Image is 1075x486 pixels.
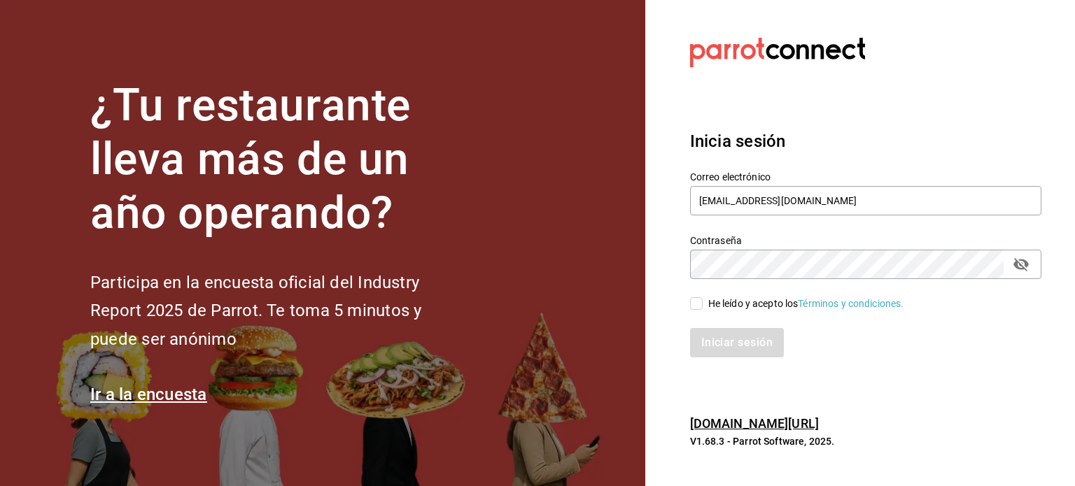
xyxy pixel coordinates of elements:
[690,186,1041,215] input: Ingresa tu correo electrónico
[90,385,207,404] a: Ir a la encuesta
[798,298,904,309] a: Términos y condiciones.
[690,172,1041,182] label: Correo electrónico
[690,416,819,431] a: [DOMAIN_NAME][URL]
[1009,252,1033,276] button: passwordField
[708,296,904,311] div: He leído y acepto los
[690,236,1041,245] label: Contraseña
[690,434,1041,448] p: V1.68.3 - Parrot Software, 2025.
[690,129,1041,154] h3: Inicia sesión
[90,79,468,240] h1: ¿Tu restaurante lleva más de un año operando?
[90,269,468,354] h2: Participa en la encuesta oficial del Industry Report 2025 de Parrot. Te toma 5 minutos y puede se...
